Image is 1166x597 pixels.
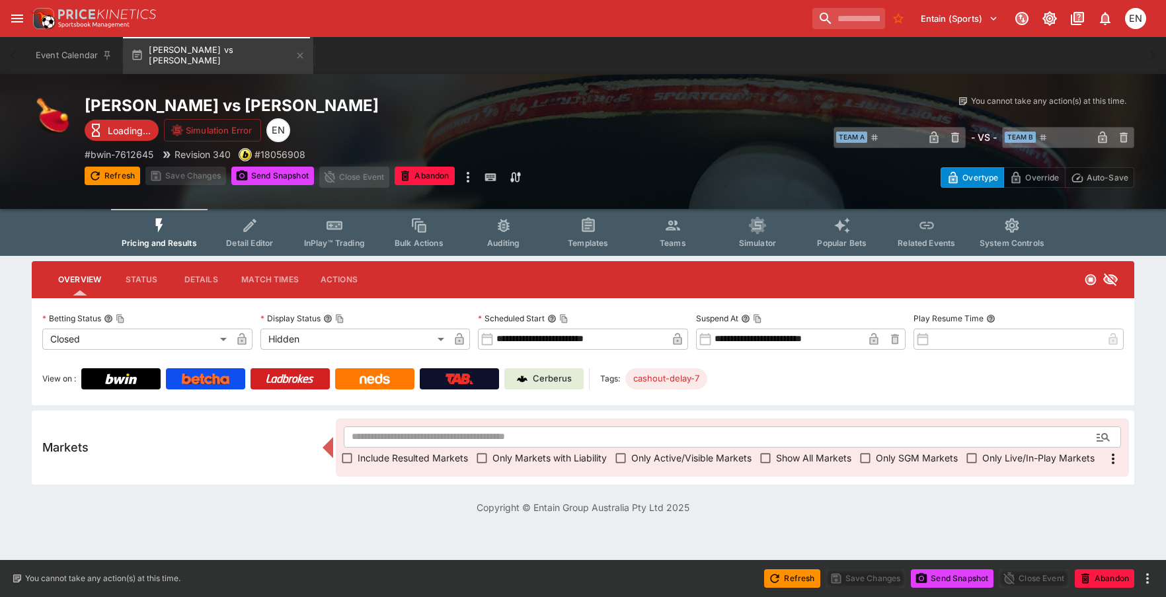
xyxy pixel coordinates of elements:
[112,264,171,296] button: Status
[1025,171,1059,184] p: Override
[739,238,776,248] span: Simulator
[239,148,252,161] div: bwin
[982,451,1095,465] span: Only Live/In-Play Markets
[1125,8,1146,29] div: Eamon Nunn
[1010,7,1034,30] button: Connected to PK
[231,167,314,185] button: Send Snapshot
[123,37,313,74] button: [PERSON_NAME] vs [PERSON_NAME]
[971,95,1126,107] p: You cannot take any action(s) at this time.
[533,372,572,385] p: Cerberus
[29,5,56,32] img: PriceKinetics Logo
[1105,451,1121,467] svg: More
[260,329,449,350] div: Hidden
[1075,571,1134,584] span: Mark an event as closed and abandoned.
[108,124,151,138] p: Loading...
[1084,273,1097,286] svg: Closed
[32,95,74,138] img: table_tennis.png
[85,147,153,161] p: Copy To Clipboard
[171,264,231,296] button: Details
[111,209,1055,256] div: Event type filters
[517,374,527,384] img: Cerberus
[753,314,762,323] button: Copy To Clipboard
[941,167,1004,188] button: Overtype
[105,374,137,384] img: Bwin
[504,368,584,389] a: Cerberus
[980,238,1044,248] span: System Controls
[164,119,261,141] button: Simulation Error
[85,95,609,116] h2: Copy To Clipboard
[836,132,867,143] span: Team A
[941,167,1134,188] div: Start From
[58,22,130,28] img: Sportsbook Management
[28,37,120,74] button: Event Calendar
[962,171,998,184] p: Overtype
[25,573,180,584] p: You cannot take any action(s) at this time.
[446,374,473,384] img: TabNZ
[254,147,305,161] p: Copy To Clipboard
[1003,167,1065,188] button: Override
[395,238,444,248] span: Bulk Actions
[460,167,476,188] button: more
[913,8,1006,29] button: Select Tenant
[898,238,955,248] span: Related Events
[175,147,231,161] p: Revision 340
[42,329,231,350] div: Closed
[58,9,156,19] img: PriceKinetics
[913,313,984,324] p: Play Resume Time
[660,238,686,248] span: Teams
[122,238,197,248] span: Pricing and Results
[1087,171,1128,184] p: Auto-Save
[48,264,112,296] button: Overview
[239,149,251,161] img: bwin.png
[358,451,468,465] span: Include Resulted Markets
[631,451,752,465] span: Only Active/Visible Markets
[971,130,997,144] h6: - VS -
[625,372,707,385] span: cashout-delay-7
[85,167,140,185] button: Refresh
[764,569,820,588] button: Refresh
[741,314,750,323] button: Suspend AtCopy To Clipboard
[116,314,125,323] button: Copy To Clipboard
[304,238,365,248] span: InPlay™ Trading
[266,374,314,384] img: Ladbrokes
[360,374,389,384] img: Neds
[104,314,113,323] button: Betting StatusCopy To Clipboard
[42,440,89,455] h5: Markets
[1093,7,1117,30] button: Notifications
[817,238,867,248] span: Popular Bets
[1091,425,1115,449] button: Open
[888,8,909,29] button: No Bookmarks
[1103,272,1118,288] svg: Hidden
[335,314,344,323] button: Copy To Clipboard
[600,368,620,389] label: Tags:
[625,368,707,389] div: Betting Target: cerberus
[986,314,995,323] button: Play Resume Time
[182,374,229,384] img: Betcha
[1140,571,1155,586] button: more
[42,368,76,389] label: View on :
[559,314,568,323] button: Copy To Clipboard
[323,314,332,323] button: Display StatusCopy To Clipboard
[1038,7,1062,30] button: Toggle light/dark mode
[395,167,454,185] button: Abandon
[260,313,321,324] p: Display Status
[309,264,369,296] button: Actions
[42,313,101,324] p: Betting Status
[487,238,520,248] span: Auditing
[266,118,290,142] div: Eamon Nunn
[776,451,851,465] span: Show All Markets
[696,313,738,324] p: Suspend At
[911,569,993,588] button: Send Snapshot
[568,238,608,248] span: Templates
[1005,132,1036,143] span: Team B
[876,451,958,465] span: Only SGM Markets
[812,8,885,29] input: search
[226,238,273,248] span: Detail Editor
[1066,7,1089,30] button: Documentation
[478,313,545,324] p: Scheduled Start
[395,169,454,182] span: Mark an event as closed and abandoned.
[1075,569,1134,588] button: Abandon
[231,264,309,296] button: Match Times
[5,7,29,30] button: open drawer
[1065,167,1134,188] button: Auto-Save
